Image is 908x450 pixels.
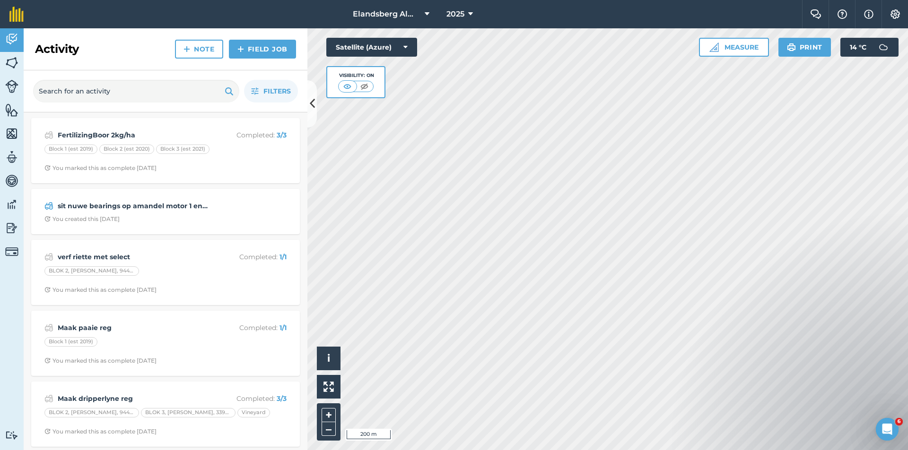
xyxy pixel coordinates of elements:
button: Measure [699,38,769,57]
img: A question mark icon [837,9,848,19]
strong: Maak paaie reg [58,323,208,333]
button: + [322,408,336,422]
img: svg+xml;base64,PHN2ZyB4bWxucz0iaHR0cDovL3d3dy53My5vcmcvMjAwMC9zdmciIHdpZHRoPSIxOSIgaGVpZ2h0PSIyNC... [787,42,796,53]
img: svg+xml;base64,PD94bWwgdmVyc2lvbj0iMS4wIiBlbmNvZGluZz0idXRmLTgiPz4KPCEtLSBHZW5lcmF0b3I6IEFkb2JlIE... [5,150,18,164]
p: Completed : [211,252,287,262]
img: svg+xml;base64,PHN2ZyB4bWxucz0iaHR0cDovL3d3dy53My5vcmcvMjAwMC9zdmciIHdpZHRoPSIxNCIgaGVpZ2h0PSIyNC... [183,43,190,55]
img: fieldmargin Logo [9,7,24,22]
img: svg+xml;base64,PHN2ZyB4bWxucz0iaHR0cDovL3d3dy53My5vcmcvMjAwMC9zdmciIHdpZHRoPSI1NiIgaGVpZ2h0PSI2MC... [5,56,18,70]
img: svg+xml;base64,PHN2ZyB4bWxucz0iaHR0cDovL3d3dy53My5vcmcvMjAwMC9zdmciIHdpZHRoPSI1MCIgaGVpZ2h0PSI0MC... [341,82,353,91]
p: Completed : [211,393,287,404]
span: 6 [895,418,903,425]
div: You created this [DATE] [44,215,120,223]
img: svg+xml;base64,PD94bWwgdmVyc2lvbj0iMS4wIiBlbmNvZGluZz0idXRmLTgiPz4KPCEtLSBHZW5lcmF0b3I6IEFkb2JlIE... [5,174,18,188]
a: sit nuwe bearings op amandel motor 1 en toets [PERSON_NAME]Clock with arrow pointing clockwiseYou... [37,195,294,229]
div: BLOK 2, [PERSON_NAME], 9445 stokkies (2020) [44,266,139,276]
strong: Maak dripperlyne reg [58,393,208,404]
div: Vineyard [237,408,270,417]
div: Block 1 (est 2019) [44,144,97,154]
strong: sit nuwe bearings op amandel motor 1 en toets [PERSON_NAME] [58,201,208,211]
img: svg+xml;base64,PHN2ZyB4bWxucz0iaHR0cDovL3d3dy53My5vcmcvMjAwMC9zdmciIHdpZHRoPSIxNyIgaGVpZ2h0PSIxNy... [864,8,873,20]
button: Satellite (Azure) [326,38,417,57]
strong: 3 / 3 [277,394,287,403]
img: Clock with arrow pointing clockwise [44,287,51,293]
img: svg+xml;base64,PD94bWwgdmVyc2lvbj0iMS4wIiBlbmNvZGluZz0idXRmLTgiPz4KPCEtLSBHZW5lcmF0b3I6IEFkb2JlIE... [44,251,53,263]
img: svg+xml;base64,PD94bWwgdmVyc2lvbj0iMS4wIiBlbmNvZGluZz0idXRmLTgiPz4KPCEtLSBHZW5lcmF0b3I6IEFkb2JlIE... [5,221,18,235]
img: svg+xml;base64,PD94bWwgdmVyc2lvbj0iMS4wIiBlbmNvZGluZz0idXRmLTgiPz4KPCEtLSBHZW5lcmF0b3I6IEFkb2JlIE... [874,38,893,57]
strong: verf riette met select [58,252,208,262]
img: A cog icon [890,9,901,19]
img: Clock with arrow pointing clockwise [44,216,51,222]
img: svg+xml;base64,PD94bWwgdmVyc2lvbj0iMS4wIiBlbmNvZGluZz0idXRmLTgiPz4KPCEtLSBHZW5lcmF0b3I6IEFkb2JlIE... [5,431,18,440]
span: Elandsberg Almonds [353,8,421,20]
button: i [317,347,340,370]
iframe: Intercom live chat [876,418,899,441]
a: FertilizingBoor 2kg/haCompleted: 3/3Block 1 (est 2019)Block 2 (est 2020)Block 3 (est 2021)Clock w... [37,124,294,178]
img: svg+xml;base64,PD94bWwgdmVyc2lvbj0iMS4wIiBlbmNvZGluZz0idXRmLTgiPz4KPCEtLSBHZW5lcmF0b3I6IEFkb2JlIE... [5,32,18,46]
div: You marked this as complete [DATE] [44,286,157,294]
img: svg+xml;base64,PD94bWwgdmVyc2lvbj0iMS4wIiBlbmNvZGluZz0idXRmLTgiPz4KPCEtLSBHZW5lcmF0b3I6IEFkb2JlIE... [5,245,18,258]
strong: 1 / 1 [279,323,287,332]
input: Search for an activity [33,80,239,102]
img: svg+xml;base64,PHN2ZyB4bWxucz0iaHR0cDovL3d3dy53My5vcmcvMjAwMC9zdmciIHdpZHRoPSI1NiIgaGVpZ2h0PSI2MC... [5,103,18,117]
a: Maak dripperlyne regCompleted: 3/3BLOK 2, [PERSON_NAME], 9445 stokkies (2020)BLOK 3, [PERSON_NAME... [37,387,294,441]
a: Field Job [229,40,296,59]
strong: FertilizingBoor 2kg/ha [58,130,208,140]
img: svg+xml;base64,PD94bWwgdmVyc2lvbj0iMS4wIiBlbmNvZGluZz0idXRmLTgiPz4KPCEtLSBHZW5lcmF0b3I6IEFkb2JlIE... [44,322,53,333]
a: Maak paaie regCompleted: 1/1Block 1 (est 2019)Clock with arrow pointing clockwiseYou marked this ... [37,316,294,370]
img: svg+xml;base64,PD94bWwgdmVyc2lvbj0iMS4wIiBlbmNvZGluZz0idXRmLTgiPz4KPCEtLSBHZW5lcmF0b3I6IEFkb2JlIE... [44,393,53,404]
img: svg+xml;base64,PHN2ZyB4bWxucz0iaHR0cDovL3d3dy53My5vcmcvMjAwMC9zdmciIHdpZHRoPSI1MCIgaGVpZ2h0PSI0MC... [358,82,370,91]
button: Print [778,38,831,57]
div: BLOK 2, [PERSON_NAME], 9445 stokkies (2020) [44,408,139,417]
span: Filters [263,86,291,96]
h2: Activity [35,42,79,57]
div: You marked this as complete [DATE] [44,164,157,172]
button: 14 °C [840,38,899,57]
span: 14 ° C [850,38,866,57]
p: Completed : [211,130,287,140]
div: BLOK 3, [PERSON_NAME], 3396 stokkies (2019) [141,408,236,417]
a: Note [175,40,223,59]
div: Block 1 (est 2019) [44,337,97,347]
div: Visibility: On [338,72,374,79]
img: svg+xml;base64,PD94bWwgdmVyc2lvbj0iMS4wIiBlbmNvZGluZz0idXRmLTgiPz4KPCEtLSBHZW5lcmF0b3I6IEFkb2JlIE... [5,80,18,93]
img: Clock with arrow pointing clockwise [44,428,51,434]
img: svg+xml;base64,PHN2ZyB4bWxucz0iaHR0cDovL3d3dy53My5vcmcvMjAwMC9zdmciIHdpZHRoPSIxNCIgaGVpZ2h0PSIyNC... [237,43,244,55]
strong: 1 / 1 [279,253,287,261]
img: Clock with arrow pointing clockwise [44,357,51,364]
div: Block 3 (est 2021) [156,144,210,154]
p: Completed : [211,323,287,333]
a: verf riette met selectCompleted: 1/1BLOK 2, [PERSON_NAME], 9445 stokkies (2020)Clock with arrow p... [37,246,294,299]
img: Ruler icon [709,42,719,52]
img: svg+xml;base64,PD94bWwgdmVyc2lvbj0iMS4wIiBlbmNvZGluZz0idXRmLTgiPz4KPCEtLSBHZW5lcmF0b3I6IEFkb2JlIE... [44,200,53,212]
img: Clock with arrow pointing clockwise [44,165,51,171]
button: Filters [244,80,298,102]
strong: 3 / 3 [277,131,287,139]
img: Four arrows, one pointing top left, one top right, one bottom right and the last bottom left [323,382,334,392]
img: svg+xml;base64,PHN2ZyB4bWxucz0iaHR0cDovL3d3dy53My5vcmcvMjAwMC9zdmciIHdpZHRoPSIxOSIgaGVpZ2h0PSIyNC... [225,85,234,97]
span: 2025 [446,8,464,20]
img: svg+xml;base64,PD94bWwgdmVyc2lvbj0iMS4wIiBlbmNvZGluZz0idXRmLTgiPz4KPCEtLSBHZW5lcmF0b3I6IEFkb2JlIE... [44,129,53,141]
button: – [322,422,336,436]
span: i [327,352,330,364]
img: Two speech bubbles overlapping with the left bubble in the forefront [810,9,821,19]
div: You marked this as complete [DATE] [44,357,157,365]
div: Block 2 (est 2020) [99,144,154,154]
img: svg+xml;base64,PHN2ZyB4bWxucz0iaHR0cDovL3d3dy53My5vcmcvMjAwMC9zdmciIHdpZHRoPSI1NiIgaGVpZ2h0PSI2MC... [5,127,18,141]
div: You marked this as complete [DATE] [44,428,157,435]
img: svg+xml;base64,PD94bWwgdmVyc2lvbj0iMS4wIiBlbmNvZGluZz0idXRmLTgiPz4KPCEtLSBHZW5lcmF0b3I6IEFkb2JlIE... [5,197,18,212]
